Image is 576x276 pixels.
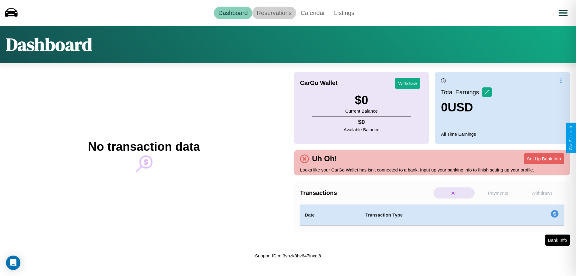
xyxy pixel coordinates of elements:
table: simple table [300,205,564,226]
p: Support ID: mf3vnzk3bv647inxel8 [255,252,321,260]
p: Current Balance [345,107,378,115]
h4: Transactions [300,190,432,196]
a: Calendar [296,7,329,19]
h3: 0 USD [441,101,492,114]
p: Withdraws [521,187,562,199]
div: Give Feedback [569,126,573,150]
button: Open menu [555,5,571,21]
a: Listings [329,7,359,19]
div: Open Intercom Messenger [6,256,20,270]
button: Set Up Bank Info [524,153,564,164]
a: Reservations [252,7,296,19]
h4: $ 0 [344,119,379,126]
p: Payments [478,187,519,199]
p: Available Balance [344,126,379,134]
p: All Time Earnings [441,130,564,138]
button: Withdraw [395,78,420,89]
h4: Transaction Type [365,211,502,219]
h4: CarGo Wallet [300,80,337,86]
h2: No transaction data [88,140,200,153]
h1: Dashboard [6,32,92,57]
p: Total Earnings [441,87,482,98]
button: Bank Info [545,235,570,246]
p: All [433,187,475,199]
h3: $ 0 [345,93,378,107]
p: Looks like your CarGo Wallet has isn't connected to a bank. Input up your banking info to finish ... [300,166,564,174]
h4: Date [305,211,356,219]
a: Dashboard [214,7,252,19]
h4: Uh Oh! [309,154,340,163]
